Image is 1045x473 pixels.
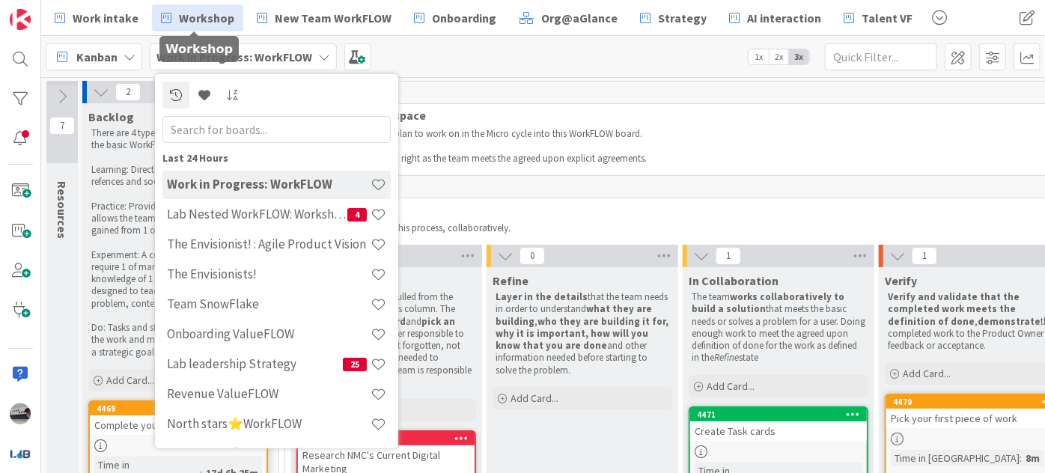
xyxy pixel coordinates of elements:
img: jB [10,403,31,424]
div: 4469Complete your personal profile [90,402,266,435]
p: that the team needs in order to understand , and other information needed before starting to solv... [496,291,669,376]
input: Quick Filter... [825,43,937,70]
strong: Layer in the details [496,290,588,303]
div: Create Task cards [690,421,867,441]
strong: who they are building it for, why it is important, how will you know that you are done [496,315,671,353]
strong: demonstrate [978,315,1041,328]
span: AI interaction [747,9,821,27]
span: Backlog [88,109,134,124]
span: Onboarding [432,9,496,27]
strong: what they are building [496,302,654,327]
span: Add Card... [903,367,951,380]
h4: The Envisionists! [167,266,371,281]
span: Talent VF [862,9,913,27]
div: 4469 [90,402,266,415]
span: 7 [49,117,75,135]
h4: Work in Progress: WorkFLOW [167,177,371,192]
a: Talent VF [835,4,921,31]
span: Add Card... [511,391,558,405]
span: New Team WorkFLOW [275,9,392,27]
span: : [1020,450,1022,466]
div: 4471 [697,409,867,420]
span: Refine [493,273,528,288]
b: Work in Progress: WorkFLOW [156,49,312,64]
p: Experiment: A constrained activity that will require 1 of mare skills learned and the knowledge o... [91,249,265,310]
img: Visit kanbanzone.com [10,9,31,30]
img: avatar [10,443,31,464]
div: 8m [1022,450,1044,466]
span: In Collaboration [689,273,779,288]
a: New Team WorkFLOW [248,4,400,31]
h5: Workshop [165,42,233,56]
p: Practice: Provides a skill to practice which allows the team to leverage knowledge gained from 1 ... [91,201,265,237]
p: Do: Tasks and steps needed to complete the work and move closer to delivering on a strategic goal. [91,322,265,358]
h4: The Envisionist! : Agile Product Vision [167,236,371,251]
span: 2x [769,49,789,64]
span: Verify [885,273,917,288]
span: Work intake [73,9,138,27]
a: Onboarding [405,4,505,31]
a: Work intake [46,4,147,31]
h4: Lab Nested WorkFLOW: Workshop [167,207,347,222]
span: 1 [716,247,741,265]
span: 25 [343,357,367,370]
span: Add Card... [707,379,755,393]
a: Workshop [152,4,243,31]
h4: North stars⭐WorkFLOW [167,416,371,431]
div: 4471 [690,408,867,421]
span: 1 [912,247,937,265]
h4: Revenue ValueFLOW [167,386,371,401]
h4: Team SnowFlake [167,296,371,311]
strong: Verify and validate that the completed work meets the definition of done [888,290,1022,328]
div: 4471Create Task cards [690,408,867,441]
div: Last 24 Hours [162,150,391,165]
p: Learning: Directing the team to qualified refences and source materials [91,164,265,189]
input: Search for boards... [162,115,391,142]
span: Resources [55,181,70,239]
p: The team that meets the basic needs or solves a problem for a user. Doing enough work to meet the... [692,291,865,364]
span: Workshop [179,9,234,27]
span: 0 [520,247,545,265]
span: Add Card... [106,373,154,387]
h4: Lab leadership Strategy [167,356,343,371]
span: Strategy [658,9,707,27]
span: 3x [789,49,809,64]
span: Kanban [76,48,118,66]
a: AI interaction [720,4,830,31]
div: 4469 [97,403,266,414]
span: 1x [749,49,769,64]
span: 4 [347,207,367,221]
span: 2 [115,83,141,101]
h4: Onboarding ValueFLOW [167,326,371,341]
strong: works collaboratively to build a solution [692,290,847,315]
span: Org@aGlance [541,9,618,27]
em: Refine [714,351,739,364]
div: Time in [GEOGRAPHIC_DATA] [891,450,1020,466]
p: There are 4 types of cards which are used in the basic WorkFLOW board: [91,127,265,152]
h4: North stars⭐: Agile Product Vision [167,446,371,461]
div: Complete your personal profile [90,415,266,435]
a: Strategy [631,4,716,31]
a: Org@aGlance [510,4,627,31]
